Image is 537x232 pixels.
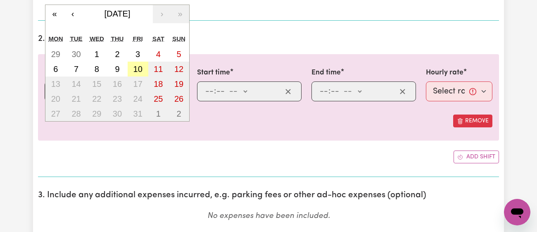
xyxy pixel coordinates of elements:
[177,109,181,118] abbr: 2 November 2025
[95,65,99,74] abbr: 8 October 2025
[71,109,81,118] abbr: 28 October 2025
[169,77,189,91] button: 19 October 2025
[153,5,171,23] button: ›
[207,212,330,220] em: No expenses have been included.
[319,85,328,98] input: --
[152,35,164,42] abbr: Saturday
[174,65,183,74] abbr: 12 October 2025
[177,50,181,59] abbr: 5 October 2025
[169,91,189,106] button: 26 October 2025
[133,35,143,42] abbr: Friday
[66,106,87,121] button: 28 October 2025
[107,77,128,91] button: 16 October 2025
[90,35,104,42] abbr: Wednesday
[66,62,87,77] button: 7 October 2025
[71,94,81,103] abbr: 21 October 2025
[197,67,230,78] label: Start time
[156,50,161,59] abbr: 4 October 2025
[128,77,148,91] button: 17 October 2025
[154,94,163,103] abbr: 25 October 2025
[205,85,214,98] input: --
[86,62,107,77] button: 8 October 2025
[174,94,183,103] abbr: 26 October 2025
[45,47,66,62] button: 29 September 2025
[148,47,169,62] button: 4 October 2025
[128,62,148,77] button: 10 October 2025
[71,79,81,88] abbr: 14 October 2025
[71,50,81,59] abbr: 30 September 2025
[51,109,60,118] abbr: 27 October 2025
[148,91,169,106] button: 25 October 2025
[82,5,153,23] button: [DATE]
[169,106,189,121] button: 2 November 2025
[107,106,128,121] button: 30 October 2025
[95,50,99,59] abbr: 1 October 2025
[107,62,128,77] button: 9 October 2025
[107,91,128,106] button: 23 October 2025
[156,109,161,118] abbr: 1 November 2025
[128,47,148,62] button: 3 October 2025
[133,109,143,118] abbr: 31 October 2025
[504,199,530,225] iframe: Button to launch messaging window
[111,35,124,42] abbr: Thursday
[171,5,189,23] button: »
[49,35,63,42] abbr: Monday
[115,65,119,74] abbr: 9 October 2025
[172,35,185,42] abbr: Sunday
[148,62,169,77] button: 11 October 2025
[92,79,101,88] abbr: 15 October 2025
[148,106,169,121] button: 1 November 2025
[133,94,143,103] abbr: 24 October 2025
[328,87,330,96] span: :
[113,79,122,88] abbr: 16 October 2025
[133,65,143,74] abbr: 10 October 2025
[66,47,87,62] button: 30 September 2025
[169,62,189,77] button: 12 October 2025
[113,109,122,118] abbr: 30 October 2025
[453,115,492,127] button: Remove this shift
[51,94,60,103] abbr: 20 October 2025
[330,85,340,98] input: --
[92,109,101,118] abbr: 29 October 2025
[45,62,66,77] button: 6 October 2025
[174,79,183,88] abbr: 19 October 2025
[169,47,189,62] button: 5 October 2025
[86,47,107,62] button: 1 October 2025
[45,5,64,23] button: «
[66,77,87,91] button: 14 October 2025
[154,79,163,88] abbr: 18 October 2025
[426,67,463,78] label: Hourly rate
[51,50,60,59] abbr: 29 September 2025
[135,50,140,59] abbr: 3 October 2025
[86,91,107,106] button: 22 October 2025
[45,106,66,121] button: 27 October 2025
[133,79,143,88] abbr: 17 October 2025
[51,79,60,88] abbr: 13 October 2025
[74,65,78,74] abbr: 7 October 2025
[53,65,58,74] abbr: 6 October 2025
[86,77,107,91] button: 15 October 2025
[113,94,122,103] abbr: 23 October 2025
[107,47,128,62] button: 2 October 2025
[92,94,101,103] abbr: 22 October 2025
[454,151,499,163] button: Add another shift
[154,65,163,74] abbr: 11 October 2025
[115,50,119,59] abbr: 2 October 2025
[45,67,105,78] label: Date of care work
[45,91,66,106] button: 20 October 2025
[216,85,225,98] input: --
[38,34,499,44] h2: 2. Enter the details of your shift(s)
[311,67,341,78] label: End time
[148,77,169,91] button: 18 October 2025
[128,106,148,121] button: 31 October 2025
[70,35,83,42] abbr: Tuesday
[66,91,87,106] button: 21 October 2025
[45,77,66,91] button: 13 October 2025
[128,91,148,106] button: 24 October 2025
[214,87,216,96] span: :
[64,5,82,23] button: ‹
[105,9,131,18] span: [DATE]
[38,190,499,201] h2: 3. Include any additional expenses incurred, e.g. parking fees or other ad-hoc expenses (optional)
[86,106,107,121] button: 29 October 2025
